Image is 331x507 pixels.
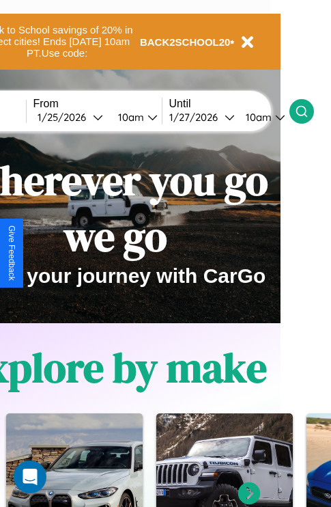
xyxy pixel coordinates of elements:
div: 1 / 27 / 2026 [169,111,225,124]
button: 10am [235,110,289,124]
b: BACK2SCHOOL20 [140,36,231,48]
div: Give Feedback [7,225,16,281]
label: From [33,98,162,110]
label: Until [169,98,289,110]
div: 1 / 25 / 2026 [38,111,93,124]
div: 10am [239,111,275,124]
div: Open Intercom Messenger [14,461,46,493]
div: 10am [111,111,147,124]
button: 1/25/2026 [33,110,107,124]
button: 10am [107,110,162,124]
